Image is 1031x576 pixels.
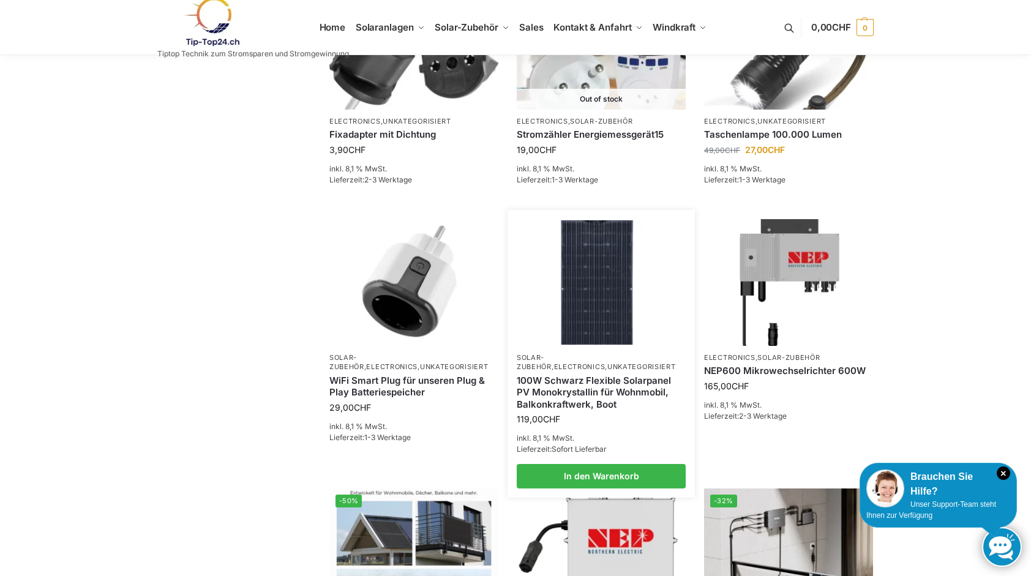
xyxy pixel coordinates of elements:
img: 100 watt flexibles solarmodul [518,220,684,344]
span: Sales [519,21,544,33]
span: Kontakt & Anfahrt [553,21,631,33]
span: Lieferzeit: [517,444,607,454]
a: Unkategorisiert [757,117,826,125]
i: Schließen [997,466,1010,480]
span: CHF [348,144,366,155]
p: , [329,117,498,126]
span: Windkraft [653,21,695,33]
span: 2-3 Werktage [739,411,787,421]
bdi: 49,00 [704,146,740,155]
a: Stromzähler Energiemessgerät15 [517,129,686,141]
span: 1-3 Werktage [364,433,411,442]
img: WiFi Smart Plug für unseren Plug & Play Batteriespeicher [329,219,498,346]
p: inkl. 8,1 % MwSt. [704,163,873,174]
span: CHF [725,146,740,155]
span: Lieferzeit: [704,175,785,184]
span: Lieferzeit: [517,175,598,184]
a: Electronics [554,362,605,371]
bdi: 19,00 [517,144,557,155]
a: Solar-Zubehör [570,117,632,125]
a: Solar-Zubehör [329,353,364,371]
a: NEP600 Mikrowechselrichter 600W [704,365,873,377]
a: Solar-Zubehör [757,353,820,362]
p: , [704,353,873,362]
span: 0 [857,19,874,36]
span: CHF [768,144,785,155]
span: Unser Support-Team steht Ihnen zur Verfügung [866,500,996,520]
a: In den Warenkorb legen: „100W Schwarz Flexible Solarpanel PV Monokrystallin für Wohnmobil, Balkon... [517,464,686,488]
p: , [517,117,686,126]
span: CHF [354,402,371,413]
a: WiFi Smart Plug für unseren Plug & Play Batteriespeicher [329,375,498,398]
span: CHF [832,21,851,33]
span: CHF [732,381,749,391]
p: inkl. 8,1 % MwSt. [704,400,873,411]
img: Nep 600 [704,219,873,346]
p: inkl. 8,1 % MwSt. [517,433,686,444]
p: , [704,117,873,126]
bdi: 27,00 [745,144,785,155]
span: Solaranlagen [356,21,414,33]
span: 1-3 Werktage [552,175,598,184]
a: Electronics [704,353,755,362]
p: inkl. 8,1 % MwSt. [517,163,686,174]
span: Solar-Zubehör [435,21,498,33]
span: Lieferzeit: [329,433,411,442]
p: inkl. 8,1 % MwSt. [329,421,498,432]
a: Solar-Zubehör [517,353,552,371]
div: Brauchen Sie Hilfe? [866,469,1010,499]
a: Unkategorisiert [607,362,676,371]
a: Fixadapter mit Dichtung [329,129,498,141]
span: Lieferzeit: [329,175,412,184]
span: Sofort Lieferbar [552,444,607,454]
a: Electronics [517,117,568,125]
span: 1-3 Werktage [739,175,785,184]
span: CHF [539,144,557,155]
bdi: 165,00 [704,381,749,391]
p: , , [517,353,686,372]
span: Lieferzeit: [704,411,787,421]
a: Taschenlampe 100.000 Lumen [704,129,873,141]
a: 100W Schwarz Flexible Solarpanel PV Monokrystallin für Wohnmobil, Balkonkraftwerk, Boot [517,375,686,411]
span: CHF [543,414,560,424]
p: inkl. 8,1 % MwSt. [329,163,498,174]
bdi: 29,00 [329,402,371,413]
img: Customer service [866,469,904,507]
a: Electronics [704,117,755,125]
a: 0,00CHF 0 [811,9,874,46]
a: Electronics [366,362,418,371]
a: Electronics [329,117,381,125]
bdi: 3,90 [329,144,366,155]
a: Unkategorisiert [420,362,489,371]
span: 2-3 Werktage [364,175,412,184]
a: Unkategorisiert [383,117,451,125]
p: Tiptop Technik zum Stromsparen und Stromgewinnung [157,50,349,58]
span: 0,00 [811,21,851,33]
bdi: 119,00 [517,414,560,424]
p: , , [329,353,498,372]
